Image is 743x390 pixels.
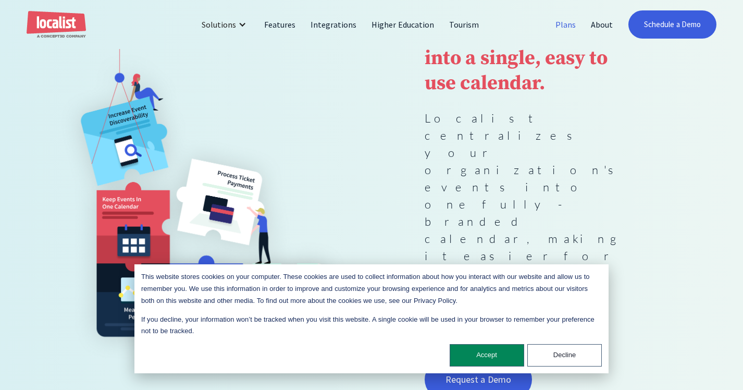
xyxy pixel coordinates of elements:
a: Tourism [442,12,487,37]
strong: Centralize your events into a single, easy to use calendar. [425,21,628,96]
button: Accept [450,344,524,367]
a: Higher Education [364,12,442,37]
a: Integrations [303,12,364,37]
a: Plans [548,12,584,37]
a: Schedule a Demo [628,10,716,39]
div: Solutions [202,18,236,31]
p: This website stores cookies on your computer. These cookies are used to collect information about... [141,271,602,307]
p: If you decline, your information won’t be tracked when you visit this website. A single cookie wi... [141,314,602,338]
a: home [27,11,86,39]
div: Solutions [194,12,257,37]
a: Features [257,12,303,37]
p: Localist centralizes your organization's events into one fully-branded calendar, making it easier... [425,109,637,333]
a: About [584,12,621,37]
div: Cookie banner [134,264,609,373]
button: Decline [527,344,602,367]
